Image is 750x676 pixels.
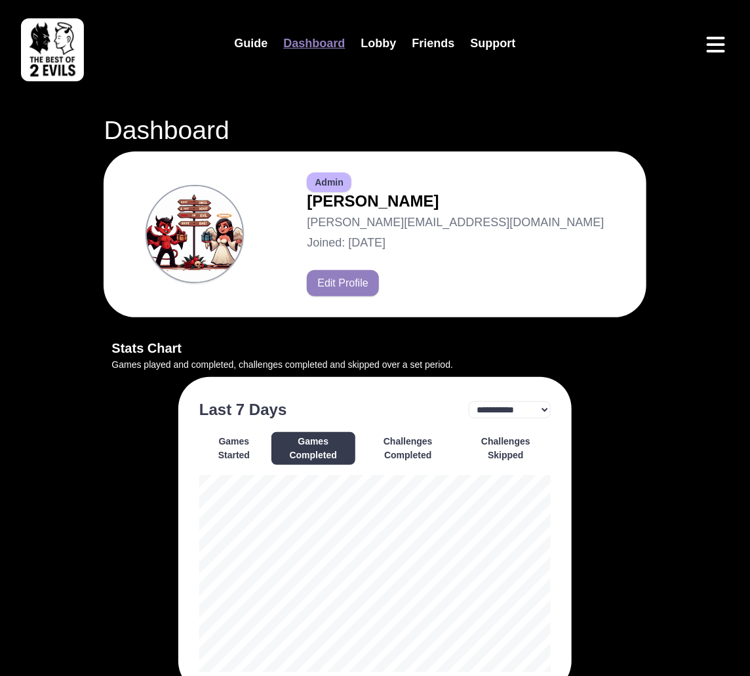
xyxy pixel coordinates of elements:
[104,115,646,146] h1: Dashboard
[275,30,353,58] a: Dashboard
[226,30,275,58] a: Guide
[307,234,604,252] p: Joined: [DATE]
[104,358,646,372] p: Games played and completed, challenges completed and skipped over a set period.
[463,30,524,58] a: Support
[358,432,458,465] button: Challenges Completed
[104,338,646,358] h3: Stats Chart
[307,172,351,192] span: Admin
[199,398,286,422] h3: Last 7 Days
[405,30,463,58] a: Friends
[271,432,355,465] button: Games Completed
[703,31,729,58] button: Open menu
[21,18,84,81] img: best of 2 evils logo
[146,185,244,283] img: Avatar
[307,192,604,211] h2: [PERSON_NAME]
[199,432,269,465] button: Games Started
[307,270,378,296] button: Edit Profile
[307,214,604,231] p: [PERSON_NAME][EMAIL_ADDRESS][DOMAIN_NAME]
[353,30,405,58] a: Lobby
[461,432,551,465] button: Challenges Skipped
